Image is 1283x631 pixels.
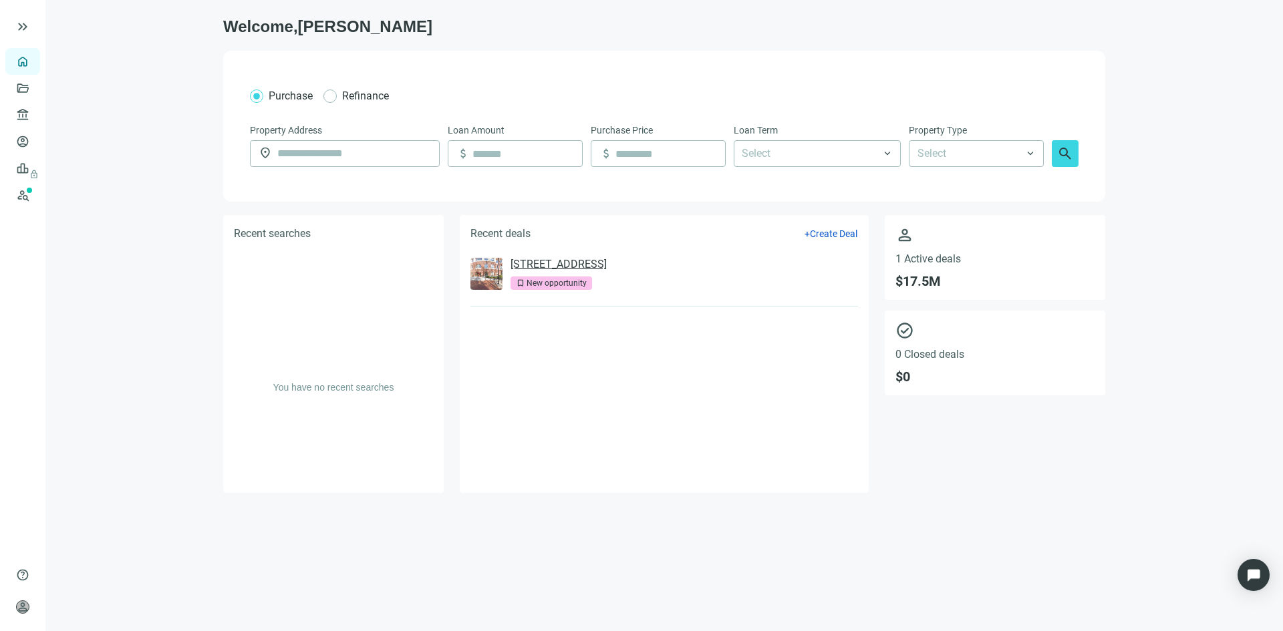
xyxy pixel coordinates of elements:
[448,123,505,138] span: Loan Amount
[234,226,311,242] h5: Recent searches
[269,89,313,102] span: Purchase
[527,276,587,290] div: New opportunity
[342,89,389,102] span: Refinance
[599,147,613,160] span: attach_money
[511,258,607,271] a: [STREET_ADDRESS]
[591,123,653,138] span: Purchase Price
[734,123,778,138] span: Loan Term
[250,123,322,138] span: Property Address
[470,226,531,242] h5: Recent deals
[804,228,858,240] button: +Create Deal
[909,123,967,138] span: Property Type
[895,226,1095,244] span: person
[810,228,857,239] span: Create Deal
[895,369,1095,385] span: $ 0
[16,600,29,614] span: person
[1238,559,1270,591] div: Open Intercom Messenger
[259,146,272,160] span: location_on
[273,382,394,393] span: You have no recent searches
[15,19,31,35] button: keyboard_double_arrow_right
[895,273,1095,289] span: $ 17.5M
[895,348,1095,361] span: 0 Closed deals
[516,278,525,288] span: bookmark
[456,147,470,160] span: attach_money
[470,258,503,290] img: deal-photo-0
[1057,146,1073,162] span: search
[223,16,1105,37] h1: Welcome, [PERSON_NAME]
[805,228,810,239] span: +
[895,321,1095,340] span: check_circle
[1052,140,1079,167] button: search
[895,252,1095,265] span: 1 Active deals
[16,568,29,582] span: help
